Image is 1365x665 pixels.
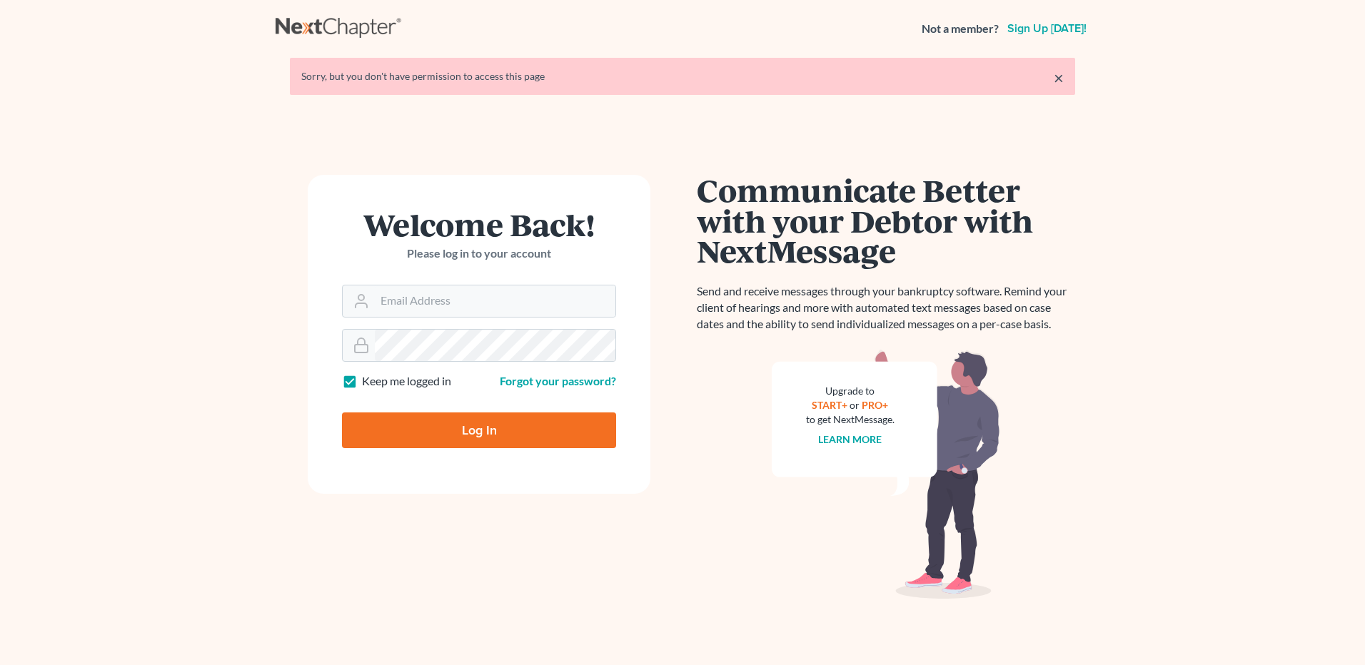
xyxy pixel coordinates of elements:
[862,399,889,411] a: PRO+
[342,245,616,262] p: Please log in to your account
[342,412,616,448] input: Log In
[500,374,616,387] a: Forgot your password?
[697,175,1075,266] h1: Communicate Better with your Debtor with NextMessage
[1004,23,1089,34] a: Sign up [DATE]!
[772,350,1000,599] img: nextmessage_bg-59042aed3d76b12b5cd301f8e5b87938c9018125f34e5fa2b7a6b67550977c72.svg
[922,21,999,37] strong: Not a member?
[697,283,1075,332] p: Send and receive messages through your bankruptcy software. Remind your client of hearings and mo...
[819,433,882,445] a: Learn more
[806,412,895,427] div: to get NextMessage.
[812,399,848,411] a: START+
[301,69,1064,83] div: Sorry, but you don't have permission to access this page
[342,209,616,240] h1: Welcome Back!
[850,399,860,411] span: or
[375,285,615,317] input: Email Address
[806,384,895,398] div: Upgrade to
[362,373,451,390] label: Keep me logged in
[1054,69,1064,86] a: ×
